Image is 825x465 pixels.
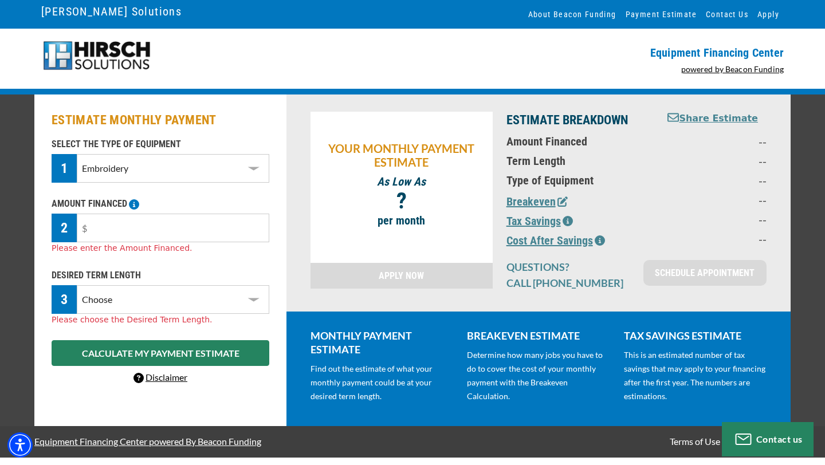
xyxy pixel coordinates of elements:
[643,260,767,286] a: SCHEDULE APPOINTMENT
[52,154,77,183] div: 1
[316,175,487,188] p: As Low As
[311,329,453,356] p: MONTHLY PAYMENT ESTIMATE
[681,64,784,74] a: powered by Beacon Funding - open in a new tab
[506,193,568,210] button: Breakeven
[667,112,758,126] button: Share Estimate
[666,193,767,207] p: --
[506,174,653,187] p: Type of Equipment
[467,329,610,342] p: BREAKEVEN ESTIMATE
[52,197,269,211] p: AMOUNT FINANCED
[506,276,630,290] p: CALL [PHONE_NUMBER]
[52,314,269,326] div: Please choose the Desired Term Length.
[77,214,269,242] input: $
[722,422,814,456] button: Contact us
[667,436,722,447] a: Terms of Use - open in a new tab
[506,112,653,129] p: ESTIMATE BREAKDOWN
[133,372,187,383] a: Disclaimer
[506,260,630,274] p: QUESTIONS?
[666,212,767,226] p: --
[52,112,269,129] h2: ESTIMATE MONTHLY PAYMENT
[666,174,767,187] p: --
[52,242,269,254] div: Please enter the Amount Financed.
[666,154,767,168] p: --
[311,263,493,289] a: APPLY NOW
[52,137,269,151] p: SELECT THE TYPE OF EQUIPMENT
[506,232,605,249] button: Cost After Savings
[756,434,803,444] span: Contact us
[666,232,767,246] p: --
[7,432,33,458] div: Accessibility Menu
[316,214,487,227] p: per month
[52,214,77,242] div: 2
[467,348,610,403] p: Determine how many jobs you have to do to cover the cost of your monthly payment with the Breakev...
[41,40,152,72] img: logo
[316,141,487,169] p: YOUR MONTHLY PAYMENT ESTIMATE
[316,194,487,208] p: ?
[506,212,573,230] button: Tax Savings
[419,46,784,60] p: Equipment Financing Center
[52,269,269,282] p: DESIRED TERM LENGTH
[624,348,767,403] p: This is an estimated number of tax savings that may apply to your financing after the first year....
[624,329,767,342] p: TAX SAVINGS ESTIMATE
[41,2,182,21] a: [PERSON_NAME] Solutions
[311,362,453,403] p: Find out the estimate of what your monthly payment could be at your desired term length.
[52,340,269,366] button: CALCULATE MY PAYMENT ESTIMATE
[506,154,653,168] p: Term Length
[506,135,653,148] p: Amount Financed
[666,135,767,148] p: --
[52,285,77,314] div: 3
[34,427,261,455] a: Equipment Financing Center powered By Beacon Funding - open in a new tab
